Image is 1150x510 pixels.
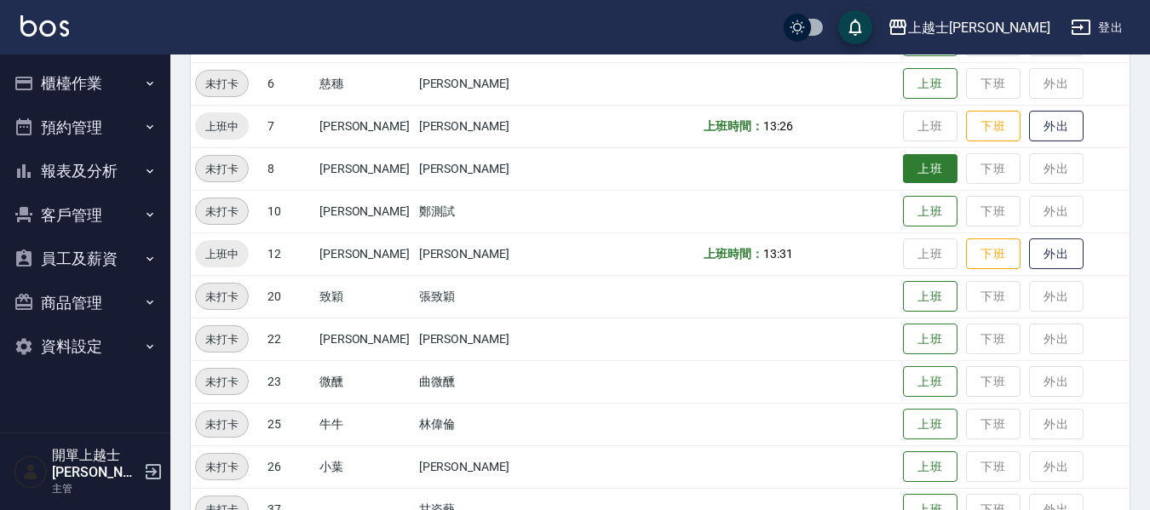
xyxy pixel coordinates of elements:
[908,17,1050,38] div: 上越士[PERSON_NAME]
[196,415,248,433] span: 未打卡
[415,62,601,105] td: [PERSON_NAME]
[7,149,164,193] button: 報表及分析
[704,119,763,133] b: 上班時間：
[903,451,957,483] button: 上班
[195,245,249,263] span: 上班中
[14,455,48,489] img: Person
[263,232,315,275] td: 12
[415,190,601,232] td: 鄭測試
[838,10,872,44] button: save
[415,318,601,360] td: [PERSON_NAME]
[415,275,601,318] td: 張致穎
[704,247,763,261] b: 上班時間：
[415,360,601,403] td: 曲微醺
[315,190,415,232] td: [PERSON_NAME]
[966,238,1021,270] button: 下班
[1029,111,1084,142] button: 外出
[263,403,315,445] td: 25
[196,373,248,391] span: 未打卡
[315,62,415,105] td: 慈穗
[763,119,793,133] span: 13:26
[263,147,315,190] td: 8
[966,111,1021,142] button: 下班
[415,445,601,488] td: [PERSON_NAME]
[196,458,248,476] span: 未打卡
[881,10,1057,45] button: 上越士[PERSON_NAME]
[7,61,164,106] button: 櫃檯作業
[7,281,164,325] button: 商品管理
[196,160,248,178] span: 未打卡
[315,360,415,403] td: 微醺
[315,275,415,318] td: 致穎
[903,281,957,312] button: 上班
[7,193,164,238] button: 客戶管理
[315,232,415,275] td: [PERSON_NAME]
[903,409,957,440] button: 上班
[196,75,248,93] span: 未打卡
[263,190,315,232] td: 10
[7,237,164,281] button: 員工及薪資
[263,105,315,147] td: 7
[52,481,139,496] p: 主管
[263,62,315,105] td: 6
[315,147,415,190] td: [PERSON_NAME]
[903,154,957,184] button: 上班
[903,68,957,100] button: 上班
[7,324,164,369] button: 資料設定
[415,403,601,445] td: 林偉倫
[263,360,315,403] td: 23
[903,324,957,355] button: 上班
[263,445,315,488] td: 26
[196,330,248,348] span: 未打卡
[763,247,793,261] span: 13:31
[415,147,601,190] td: [PERSON_NAME]
[196,288,248,306] span: 未打卡
[903,196,957,227] button: 上班
[415,232,601,275] td: [PERSON_NAME]
[1064,12,1130,43] button: 登出
[263,275,315,318] td: 20
[315,105,415,147] td: [PERSON_NAME]
[195,117,249,135] span: 上班中
[415,105,601,147] td: [PERSON_NAME]
[263,318,315,360] td: 22
[1029,238,1084,270] button: 外出
[315,318,415,360] td: [PERSON_NAME]
[315,445,415,488] td: 小葉
[196,203,248,221] span: 未打卡
[315,403,415,445] td: 牛牛
[7,106,164,150] button: 預約管理
[52,447,139,481] h5: 開單上越士[PERSON_NAME]
[20,15,69,37] img: Logo
[903,366,957,398] button: 上班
